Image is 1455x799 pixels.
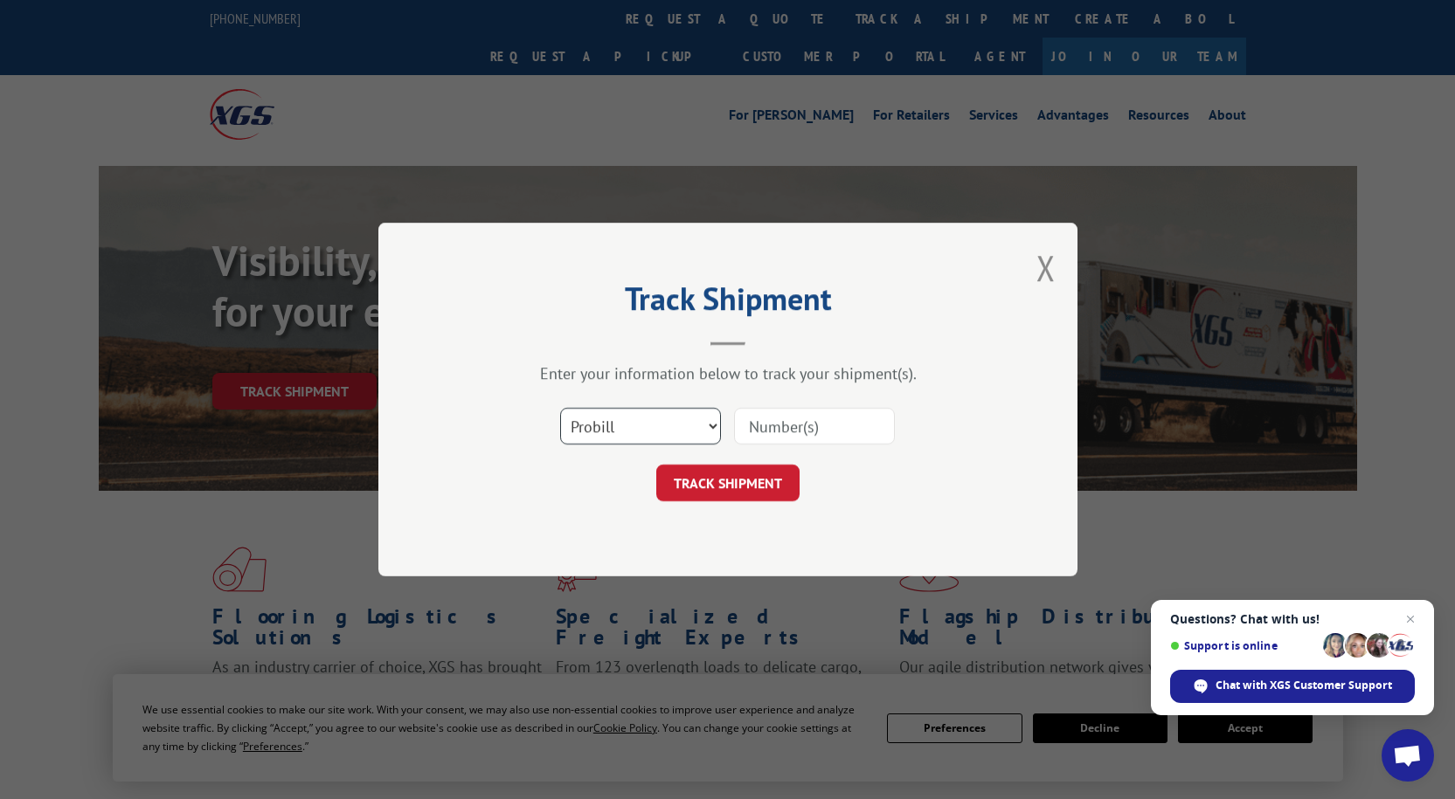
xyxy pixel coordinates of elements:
button: Close modal [1036,245,1056,291]
span: Chat with XGS Customer Support [1170,670,1415,703]
span: Questions? Chat with us! [1170,612,1415,626]
h2: Track Shipment [466,286,990,320]
button: TRACK SHIPMENT [656,465,800,501]
a: Open chat [1382,729,1434,782]
div: Enter your information below to track your shipment(s). [466,363,990,383]
input: Number(s) [734,408,895,444]
span: Chat with XGS Customer Support [1216,678,1392,693]
span: Support is online [1170,639,1317,652]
